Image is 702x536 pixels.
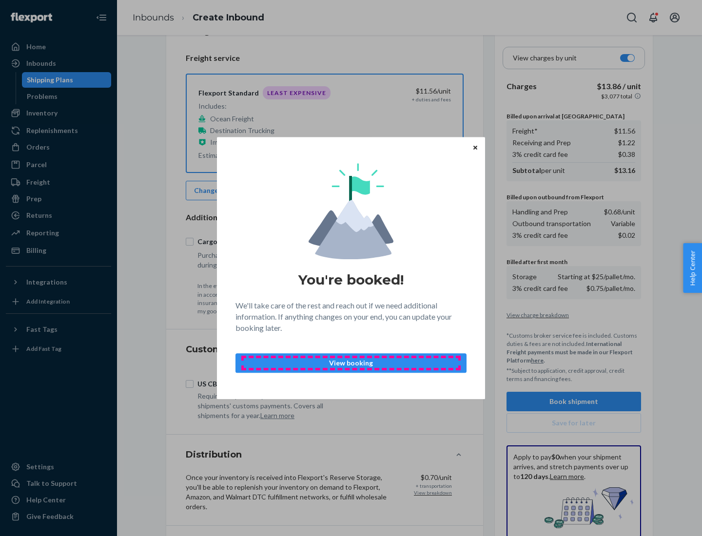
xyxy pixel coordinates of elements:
p: We'll take care of the rest and reach out if we need additional information. If anything changes ... [235,300,467,334]
h1: You're booked! [298,271,404,288]
img: svg+xml,%3Csvg%20viewBox%3D%220%200%20174%20197%22%20fill%3D%22none%22%20xmlns%3D%22http%3A%2F%2F... [309,163,393,259]
button: Close [470,142,480,153]
p: View booking [244,358,458,368]
button: View booking [235,353,467,373]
